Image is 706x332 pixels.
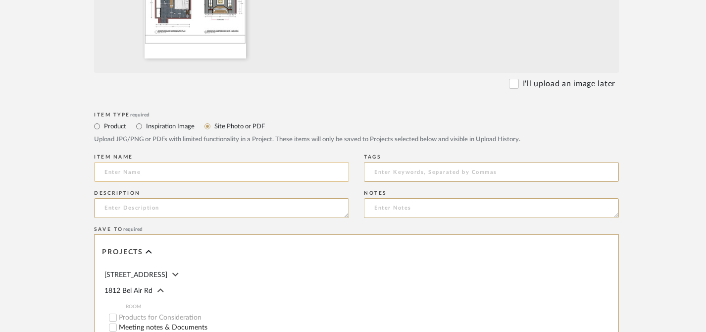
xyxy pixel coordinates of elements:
label: I'll upload an image later [523,78,615,90]
div: Item name [94,154,349,160]
div: Tags [364,154,619,160]
div: Item Type [94,112,619,118]
span: required [130,112,150,117]
label: Inspiration Image [145,121,195,132]
mat-radio-group: Select item type [94,120,619,132]
div: Notes [364,190,619,196]
input: Enter Keywords, Separated by Commas [364,162,619,182]
span: required [123,227,143,232]
label: Site Photo or PDF [213,121,265,132]
input: Enter Name [94,162,349,182]
label: Product [103,121,126,132]
span: ROOM [126,303,349,311]
span: 1812 Bel Air Rd [104,287,152,294]
div: Upload JPG/PNG or PDFs with limited functionality in a Project. These items will only be saved to... [94,135,619,145]
span: Projects [102,248,143,257]
div: Save To [94,226,619,232]
span: [STREET_ADDRESS] [104,272,167,278]
label: Meeting notes & Documents [119,324,349,331]
div: Description [94,190,349,196]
